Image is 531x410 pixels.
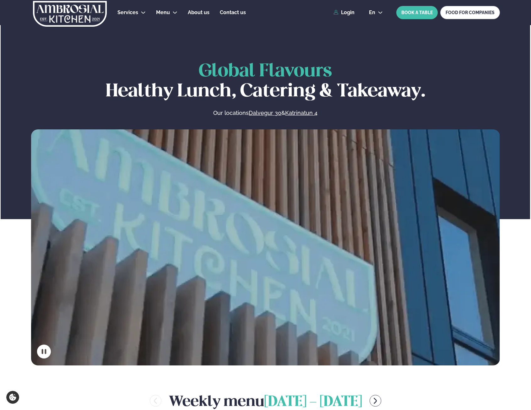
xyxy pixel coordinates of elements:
span: Services [117,9,138,15]
a: Login [333,10,355,15]
span: en [369,10,375,15]
p: Our locations & [147,109,384,117]
span: Global Flavours [199,63,332,80]
a: Contact us [220,9,246,16]
span: About us [188,9,209,15]
button: menu-btn-right [370,395,381,407]
button: en [364,10,388,15]
h1: Healthy Lunch, Catering & Takeaway. [31,62,500,102]
img: logo [32,1,107,27]
button: menu-btn-left [150,395,161,407]
a: Menu [156,9,170,16]
span: [DATE] - [DATE] [264,395,362,409]
a: Katrinatun 4 [285,109,317,117]
span: Menu [156,9,170,15]
a: About us [188,9,209,16]
a: Dalvegur 30 [249,109,281,117]
button: BOOK A TABLE [396,6,438,19]
a: Services [117,9,138,16]
a: FOOD FOR COMPANIES [440,6,500,19]
span: Contact us [220,9,246,15]
a: Cookie settings [6,391,19,404]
